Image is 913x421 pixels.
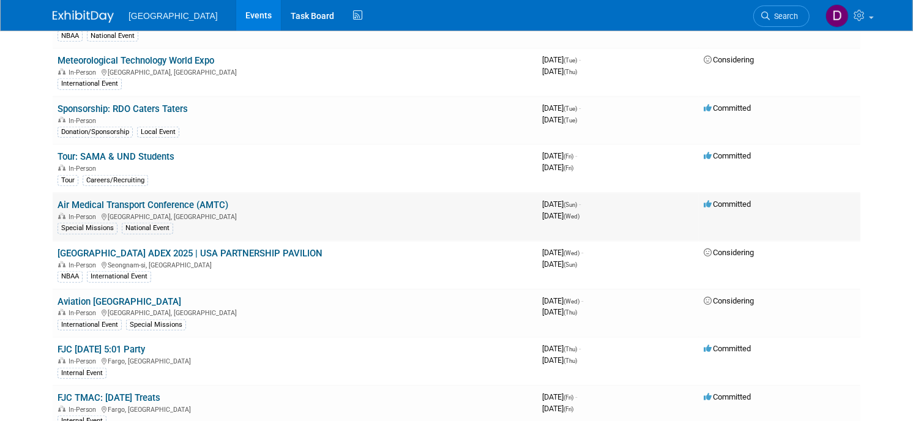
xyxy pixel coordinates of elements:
span: In-Person [69,69,100,76]
img: In-Person Event [58,309,65,315]
span: (Sun) [564,201,577,208]
div: Special Missions [126,319,186,330]
a: Meteorological Technology World Expo [58,55,214,66]
div: Internal Event [58,368,106,379]
span: Considering [704,248,754,257]
span: (Fri) [564,165,573,171]
img: In-Person Event [58,357,65,363]
span: (Thu) [564,346,577,352]
span: [DATE] [542,199,581,209]
span: [DATE] [542,356,577,365]
img: Drew Stiles [825,4,849,28]
span: In-Person [69,309,100,317]
div: Careers/Recruiting [83,175,148,186]
span: [DATE] [542,248,583,257]
span: - [579,344,581,353]
span: (Wed) [564,250,579,256]
span: [DATE] [542,151,577,160]
span: (Fri) [564,394,573,401]
span: In-Person [69,261,100,269]
span: (Thu) [564,357,577,364]
a: Search [753,6,810,27]
span: Committed [704,344,751,353]
a: Aviation [GEOGRAPHIC_DATA] [58,296,181,307]
span: Committed [704,199,751,209]
span: [DATE] [542,392,577,401]
div: NBAA [58,271,83,282]
span: (Fri) [564,153,573,160]
div: [GEOGRAPHIC_DATA], [GEOGRAPHIC_DATA] [58,211,532,221]
span: [DATE] [542,55,581,64]
span: [DATE] [542,103,581,113]
span: (Tue) [564,57,577,64]
span: [DATE] [542,163,573,172]
span: Committed [704,151,751,160]
a: Tour: SAMA & UND Students [58,151,174,162]
span: [DATE] [542,404,573,413]
span: In-Person [69,213,100,221]
span: Committed [704,103,751,113]
a: FJC TMAC: [DATE] Treats [58,392,160,403]
span: In-Person [69,165,100,173]
span: (Wed) [564,298,579,305]
span: (Sun) [564,261,577,268]
span: - [579,199,581,209]
span: Considering [704,55,754,64]
span: [DATE] [542,344,581,353]
span: (Tue) [564,105,577,112]
img: In-Person Event [58,117,65,123]
span: In-Person [69,357,100,365]
span: (Wed) [564,213,579,220]
div: National Event [87,31,138,42]
span: - [581,296,583,305]
span: [DATE] [542,211,579,220]
img: ExhibitDay [53,10,114,23]
div: Donation/Sponsorship [58,127,133,138]
span: [DATE] [542,115,577,124]
span: In-Person [69,117,100,125]
span: Search [770,12,798,21]
span: (Fri) [564,406,573,412]
a: Sponsorship: RDO Caters Taters [58,103,188,114]
span: - [575,151,577,160]
div: National Event [122,223,173,234]
span: [GEOGRAPHIC_DATA] [129,11,218,21]
img: In-Person Event [58,165,65,171]
div: Fargo, [GEOGRAPHIC_DATA] [58,404,532,414]
span: In-Person [69,406,100,414]
span: - [581,248,583,257]
div: Tour [58,175,78,186]
div: International Event [58,78,122,89]
img: In-Person Event [58,213,65,219]
div: International Event [58,319,122,330]
div: Fargo, [GEOGRAPHIC_DATA] [58,356,532,365]
a: Air Medical Transport Conference (AMTC) [58,199,228,210]
span: - [575,392,577,401]
div: Local Event [137,127,179,138]
div: Special Missions [58,223,117,234]
img: In-Person Event [58,261,65,267]
div: International Event [87,271,151,282]
img: In-Person Event [58,69,65,75]
div: [GEOGRAPHIC_DATA], [GEOGRAPHIC_DATA] [58,67,532,76]
span: [DATE] [542,259,577,269]
span: (Thu) [564,309,577,316]
span: (Thu) [564,69,577,75]
span: Considering [704,296,754,305]
div: [GEOGRAPHIC_DATA], [GEOGRAPHIC_DATA] [58,307,532,317]
span: - [579,55,581,64]
span: [DATE] [542,307,577,316]
span: [DATE] [542,296,583,305]
a: [GEOGRAPHIC_DATA] ADEX 2025 | USA PARTNERSHIP PAVILION [58,248,322,259]
div: NBAA [58,31,83,42]
a: FJC [DATE] 5:01 Party [58,344,145,355]
span: (Tue) [564,117,577,124]
span: [DATE] [542,67,577,76]
span: - [579,103,581,113]
span: Committed [704,392,751,401]
div: Seongnam-si, [GEOGRAPHIC_DATA] [58,259,532,269]
img: In-Person Event [58,406,65,412]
